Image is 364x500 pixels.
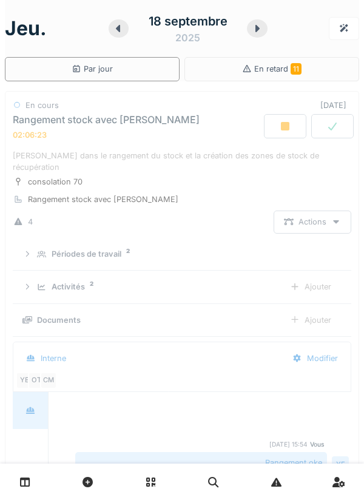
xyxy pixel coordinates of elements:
[28,194,178,205] div: Rangement stock avec [PERSON_NAME]
[175,30,200,45] div: 2025
[282,347,348,370] div: Modifier
[13,114,200,126] div: Rangement stock avec [PERSON_NAME]
[16,372,33,389] div: YE
[18,275,346,298] summary: Activités2Ajouter
[274,211,351,233] div: Actions
[28,176,83,187] div: consolation 70
[254,64,302,73] span: En retard
[40,372,57,389] div: CM
[310,440,325,449] div: Vous
[37,314,81,326] div: Documents
[320,100,351,111] div: [DATE]
[280,309,342,331] div: Ajouter
[72,63,113,75] div: Par jour
[75,452,327,473] div: Rangement oke
[52,248,121,260] div: Périodes de travail
[41,353,66,364] div: Interne
[149,12,227,30] div: 18 septembre
[5,17,47,40] h1: jeu.
[291,63,302,75] span: 11
[25,100,59,111] div: En cours
[52,281,85,292] div: Activités
[18,243,346,266] summary: Périodes de travail2
[28,216,33,228] div: 4
[269,440,308,449] div: [DATE] 15:54
[13,130,47,140] div: 02:06:23
[28,372,45,389] div: OT
[18,309,346,331] summary: DocumentsAjouter
[280,275,342,298] div: Ajouter
[332,456,349,473] div: YE
[13,150,351,173] div: [PERSON_NAME] dans le rangement du stock et la création des zones de stock de récupération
